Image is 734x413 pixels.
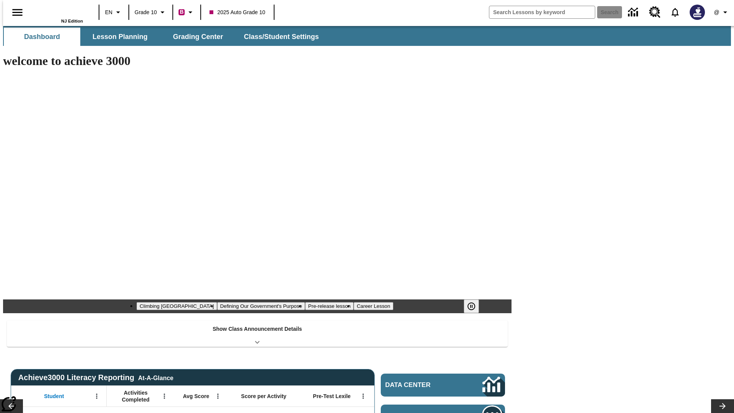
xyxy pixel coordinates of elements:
[135,8,157,16] span: Grade 10
[138,373,173,382] div: At-A-Glance
[44,393,64,400] span: Student
[33,3,83,23] div: Home
[241,393,287,400] span: Score per Activity
[136,302,217,310] button: Slide 1 Climbing Mount Tai
[6,1,29,24] button: Open side menu
[33,3,83,19] a: Home
[3,26,731,46] div: SubNavbar
[159,390,170,402] button: Open Menu
[209,8,265,16] span: 2025 Auto Grade 10
[357,390,369,402] button: Open Menu
[305,302,354,310] button: Slide 3 Pre-release lesson
[710,5,734,19] button: Profile/Settings
[690,5,705,20] img: Avatar
[464,299,487,313] div: Pause
[105,8,112,16] span: EN
[385,381,457,389] span: Data Center
[354,302,393,310] button: Slide 4 Career Lesson
[175,5,198,19] button: Boost Class color is violet red. Change class color
[102,5,126,19] button: Language: EN, Select a language
[711,399,734,413] button: Lesson carousel, Next
[82,28,158,46] button: Lesson Planning
[212,390,224,402] button: Open Menu
[685,2,710,22] button: Select a new avatar
[645,2,665,23] a: Resource Center, Will open in new tab
[3,54,512,68] h1: welcome to achieve 3000
[624,2,645,23] a: Data Center
[18,373,174,382] span: Achieve3000 Literacy Reporting
[489,6,595,18] input: search field
[91,390,102,402] button: Open Menu
[381,374,505,397] a: Data Center
[714,8,719,16] span: @
[110,389,161,403] span: Activities Completed
[313,393,351,400] span: Pre-Test Lexile
[4,28,80,46] button: Dashboard
[464,299,479,313] button: Pause
[160,28,236,46] button: Grading Center
[183,393,209,400] span: Avg Score
[180,7,183,17] span: B
[665,2,685,22] a: Notifications
[3,28,326,46] div: SubNavbar
[7,320,508,347] div: Show Class Announcement Details
[132,5,170,19] button: Grade: Grade 10, Select a grade
[213,325,302,333] p: Show Class Announcement Details
[61,19,83,23] span: NJ Edition
[217,302,305,310] button: Slide 2 Defining Our Government's Purpose
[238,28,325,46] button: Class/Student Settings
